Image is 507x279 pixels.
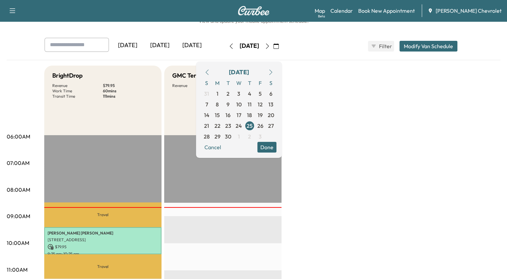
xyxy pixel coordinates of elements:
[225,132,231,141] span: 30
[214,122,220,130] span: 22
[201,78,212,88] span: S
[7,159,29,167] p: 07:00AM
[240,42,259,50] div: [DATE]
[257,122,263,130] span: 26
[399,41,457,52] button: Modify Van Schedule
[48,244,158,250] p: $ 79.95
[379,42,391,50] span: Filter
[227,100,230,108] span: 9
[205,100,208,108] span: 7
[214,132,220,141] span: 29
[236,122,242,130] span: 24
[223,78,234,88] span: T
[7,239,29,247] p: 10:00AM
[204,132,210,141] span: 28
[204,122,209,130] span: 21
[269,90,272,98] span: 6
[247,111,252,119] span: 18
[238,6,270,15] img: Curbee Logo
[248,132,251,141] span: 2
[368,41,394,52] button: Filter
[176,38,208,53] div: [DATE]
[238,132,240,141] span: 1
[268,100,273,108] span: 13
[44,202,162,227] p: Travel
[226,111,231,119] span: 16
[216,90,218,98] span: 1
[268,111,274,119] span: 20
[172,71,207,80] h5: GMC Terrain
[259,90,262,98] span: 5
[52,71,83,80] h5: BrightDrop
[248,90,251,98] span: 4
[103,83,153,88] p: $ 79.95
[358,7,415,15] a: Book New Appointment
[237,90,240,98] span: 3
[229,68,249,77] div: [DATE]
[48,251,158,257] p: 9:25 am - 10:25 am
[215,111,220,119] span: 15
[216,100,219,108] span: 8
[144,38,176,53] div: [DATE]
[7,212,30,220] p: 09:00AM
[48,237,158,243] p: [STREET_ADDRESS]
[315,7,325,15] a: MapBeta
[103,88,153,94] p: 60 mins
[247,122,253,130] span: 25
[268,122,274,130] span: 27
[258,100,263,108] span: 12
[257,142,276,153] button: Done
[52,83,103,88] p: Revenue
[330,7,353,15] a: Calendar
[258,111,263,119] span: 19
[255,78,266,88] span: F
[172,83,223,88] p: Revenue
[48,230,158,236] p: [PERSON_NAME] [PERSON_NAME]
[44,254,162,279] p: Travel
[266,78,276,88] span: S
[248,100,252,108] span: 11
[227,90,230,98] span: 2
[7,132,30,141] p: 06:00AM
[436,7,502,15] span: [PERSON_NAME] Chevrolet
[236,100,242,108] span: 10
[201,142,224,153] button: Cancel
[204,90,209,98] span: 31
[244,78,255,88] span: T
[52,88,103,94] p: Work Time
[259,132,262,141] span: 3
[204,111,209,119] span: 14
[225,122,231,130] span: 23
[234,78,244,88] span: W
[237,111,241,119] span: 17
[7,186,30,194] p: 08:00AM
[7,266,27,274] p: 11:00AM
[212,78,223,88] span: M
[112,38,144,53] div: [DATE]
[103,94,153,99] p: 111 mins
[318,14,325,19] div: Beta
[52,94,103,99] p: Transit Time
